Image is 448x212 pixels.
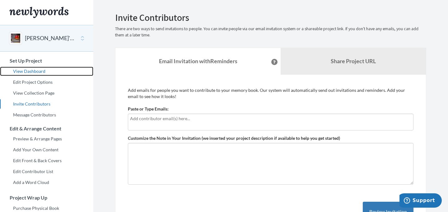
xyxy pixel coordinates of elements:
button: [PERSON_NAME]'s InterVarsity Farewell [25,34,75,42]
label: Paste or Type Emails: [128,106,169,112]
p: There are two ways to send invitations to people. You can invite people via our email invitation ... [115,26,426,38]
h3: Edit & Arrange Content [0,126,93,131]
strong: Email Invitation with Reminders [159,58,237,64]
b: Share Project URL [331,58,376,64]
h3: Set Up Project [0,58,93,64]
p: Add emails for people you want to contribute to your memory book. Our system will automatically s... [128,87,413,100]
h2: Invite Contributors [115,12,426,23]
input: Add contributor email(s) here... [130,115,411,122]
h3: Project Wrap Up [0,195,93,200]
label: Customize the Note in Your Invitation (we inserted your project description if available to help ... [128,135,340,141]
iframe: Opens a widget where you can chat to one of our agents [399,193,442,209]
img: Newlywords logo [9,7,68,18]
